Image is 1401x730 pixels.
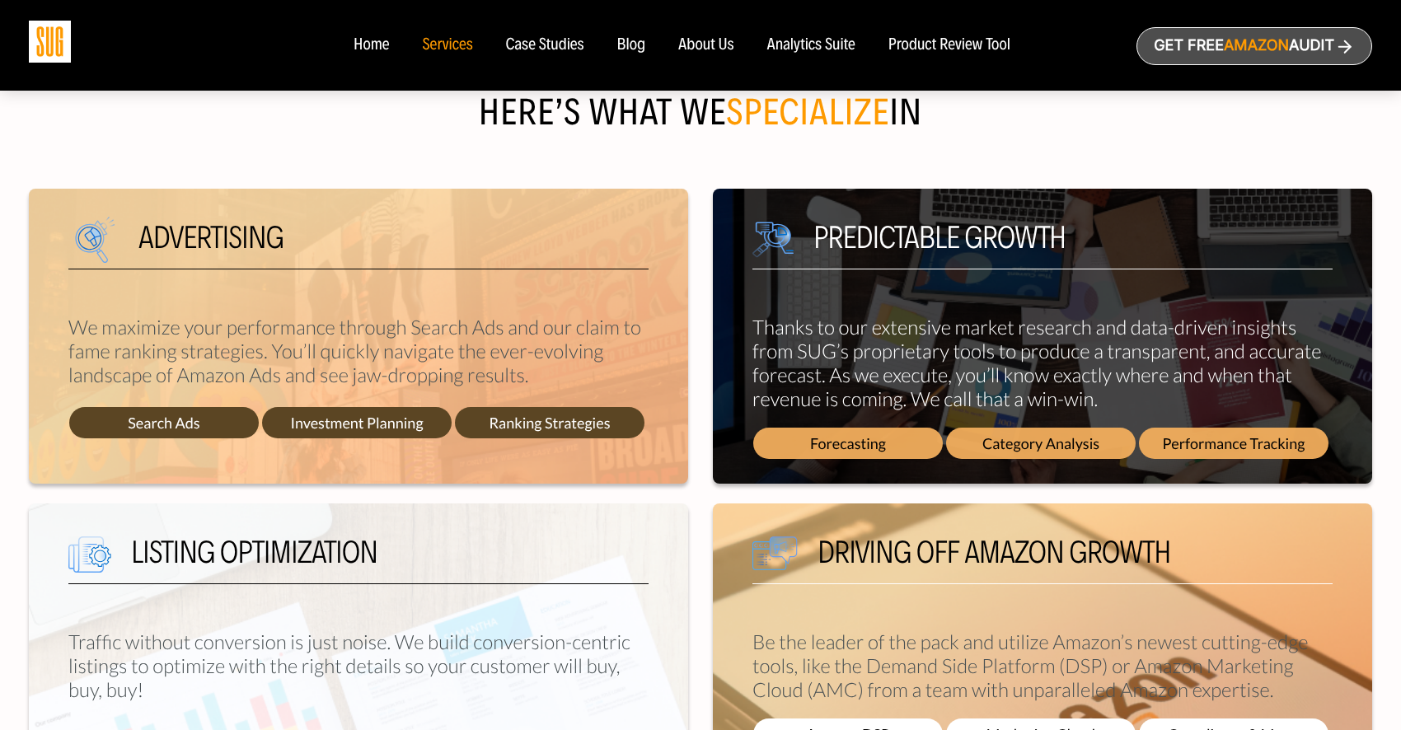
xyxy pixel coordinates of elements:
a: Get freeAmazonAudit [1136,27,1372,65]
p: Thanks to our extensive market research and data-driven insights from SUG’s proprietary tools to ... [752,316,1333,411]
img: Sug [29,21,71,63]
span: Forecasting [753,428,943,459]
h5: Driving off Amazon growth [752,536,1333,584]
span: Search Ads [69,407,259,438]
h5: Advertising [68,222,649,269]
span: Ranking Strategies [455,407,644,438]
p: Be the leader of the pack and utilize Amazon’s newest cutting-edge tools, like the Demand Side Pl... [752,630,1333,702]
span: specialize [726,91,889,134]
p: We maximize your performance through Search Ads and our claim to fame ranking strategies. You’ll ... [68,316,649,387]
img: We are Smart [752,222,794,258]
h5: Predictable growth [752,222,1333,269]
h2: Here’s what We in [29,96,1372,149]
span: Category Analysis [946,428,1136,459]
img: We are Smart [752,536,798,570]
span: Amazon [1224,37,1289,54]
a: Home [354,36,389,54]
a: About Us [678,36,734,54]
h5: Listing Optimization [68,536,649,584]
p: Traffic without conversion is just noise. We build conversion-centric listings to optimize with t... [68,630,649,702]
a: Services [422,36,472,54]
a: Product Review Tool [888,36,1010,54]
span: Investment Planning [262,407,452,438]
img: We are Smart [68,536,111,573]
img: We are Smart [68,208,138,281]
span: Performance Tracking [1139,428,1328,459]
a: Analytics Suite [767,36,855,54]
a: Blog [617,36,646,54]
a: Case Studies [506,36,584,54]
